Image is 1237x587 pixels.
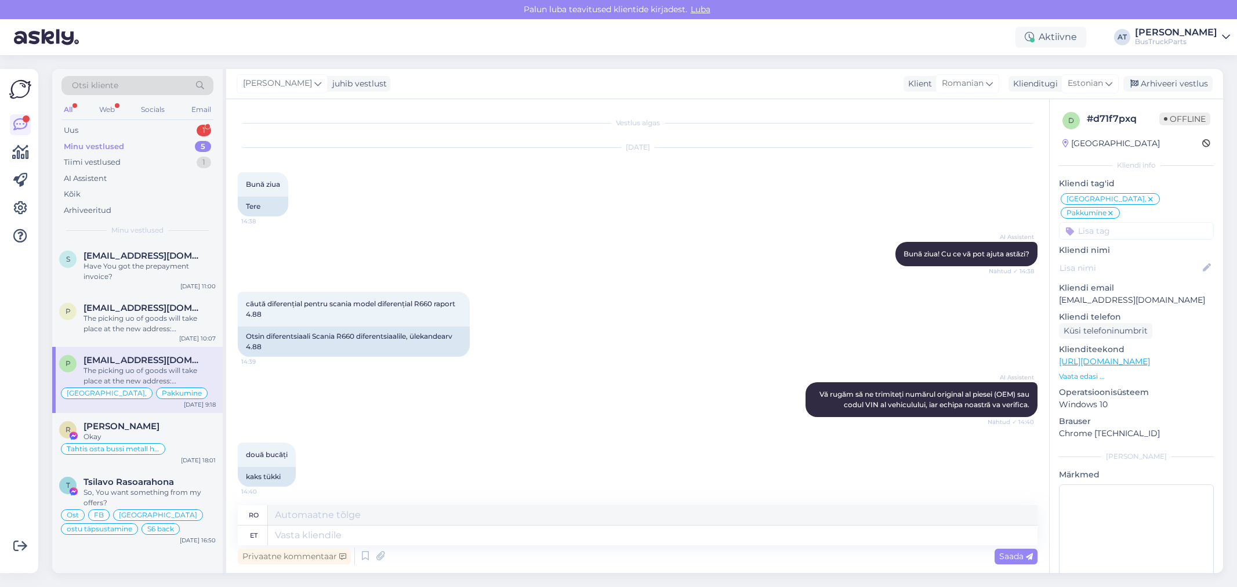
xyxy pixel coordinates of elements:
[84,355,204,365] span: prestenergy@gmail.com
[1059,222,1214,240] input: Lisa tag
[139,102,167,117] div: Socials
[1059,427,1214,440] p: Chrome [TECHNICAL_ID]
[67,526,132,532] span: ostu täpsustamine
[184,400,216,409] div: [DATE] 9:18
[64,125,78,136] div: Uus
[1059,469,1214,481] p: Märkmed
[84,477,174,487] span: Tsilavo Rasoarahona
[1059,282,1214,294] p: Kliendi email
[66,359,71,368] span: p
[1060,262,1200,274] input: Lisa nimi
[84,365,216,386] div: The picking uo of goods will take place at the new address: [STREET_ADDRESS]. To receive your ord...
[66,307,71,316] span: p
[1123,76,1213,92] div: Arhiveeri vestlus
[9,78,31,100] img: Askly Logo
[72,79,118,92] span: Otsi kliente
[1015,27,1086,48] div: Aktiivne
[162,390,202,397] span: Pakkumine
[64,157,121,168] div: Tiimi vestlused
[238,142,1038,153] div: [DATE]
[1114,29,1130,45] div: AT
[66,481,70,490] span: T
[904,78,932,90] div: Klient
[1059,356,1150,367] a: [URL][DOMAIN_NAME]
[84,313,216,334] div: The picking uo of goods will take place at the new address: [STREET_ADDRESS]. To receive your ord...
[1009,78,1058,90] div: Klienditugi
[97,102,117,117] div: Web
[1062,137,1160,150] div: [GEOGRAPHIC_DATA]
[64,189,81,200] div: Kõik
[84,432,216,442] div: Okay
[111,225,164,235] span: Minu vestlused
[238,467,296,487] div: kaks tükki
[991,233,1034,241] span: AI Assistent
[249,505,259,525] div: ro
[241,217,285,226] span: 14:38
[179,334,216,343] div: [DATE] 10:07
[94,512,104,519] span: FB
[1135,28,1217,37] div: [PERSON_NAME]
[328,78,387,90] div: juhib vestlust
[189,102,213,117] div: Email
[819,390,1031,409] span: Vă rugăm să ne trimiteți numărul original al piesei (OEM) sau codul VIN al vehiculului, iar echip...
[246,299,457,318] span: căută diferențial pentru scania model diferențial R660 raport 4.88
[1059,343,1214,356] p: Klienditeekond
[1059,311,1214,323] p: Kliendi telefon
[238,549,351,564] div: Privaatne kommentaar
[84,251,204,261] span: szymonrafa134@gmail.com
[991,373,1034,382] span: AI Assistent
[999,551,1033,561] span: Saada
[67,390,147,397] span: [GEOGRAPHIC_DATA],
[147,526,174,532] span: S6 back
[246,180,280,189] span: Bună ziua
[1135,28,1230,46] a: [PERSON_NAME]BusTruckParts
[181,456,216,465] div: [DATE] 18:01
[238,327,470,357] div: Otsin diferentsiaali Scania R660 diferentsiaalile, ülekandearv 4.88
[246,450,288,459] span: două bucăți
[180,282,216,291] div: [DATE] 11:00
[1068,77,1103,90] span: Estonian
[241,487,285,496] span: 14:40
[238,118,1038,128] div: Vestlus algas
[1068,116,1074,125] span: d
[238,197,288,216] div: Tere
[1059,177,1214,190] p: Kliendi tag'id
[67,445,159,452] span: Tahtis osta bussi metall hinnaga
[1059,371,1214,382] p: Vaata edasi ...
[84,303,204,313] span: prestenergy@gmail.com
[1059,160,1214,171] div: Kliendi info
[1059,323,1152,339] div: Küsi telefoninumbrit
[1066,195,1147,202] span: [GEOGRAPHIC_DATA],
[1059,294,1214,306] p: [EMAIL_ADDRESS][DOMAIN_NAME]
[66,425,71,434] span: R
[904,249,1029,258] span: Bună ziua! Cu ce vă pot ajuta astăzi?
[84,487,216,508] div: So, You want something from my offers?
[241,357,285,366] span: 14:39
[197,125,211,136] div: 1
[64,173,107,184] div: AI Assistent
[67,512,79,519] span: Ost
[1159,113,1210,125] span: Offline
[989,267,1034,276] span: Nähtud ✓ 14:38
[942,77,984,90] span: Romanian
[66,255,70,263] span: s
[250,526,257,545] div: et
[195,141,211,153] div: 5
[61,102,75,117] div: All
[1087,112,1159,126] div: # d71f7pxq
[119,512,197,519] span: [GEOGRAPHIC_DATA]
[1059,398,1214,411] p: Windows 10
[84,421,159,432] span: Roman Skatskov
[84,261,216,282] div: Have You got the prepayment invoice?
[64,205,111,216] div: Arhiveeritud
[1135,37,1217,46] div: BusTruckParts
[243,77,312,90] span: [PERSON_NAME]
[1059,386,1214,398] p: Operatsioonisüsteem
[1059,451,1214,462] div: [PERSON_NAME]
[64,141,124,153] div: Minu vestlused
[1059,244,1214,256] p: Kliendi nimi
[687,4,714,15] span: Luba
[988,418,1034,426] span: Nähtud ✓ 14:40
[197,157,211,168] div: 1
[1059,415,1214,427] p: Brauser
